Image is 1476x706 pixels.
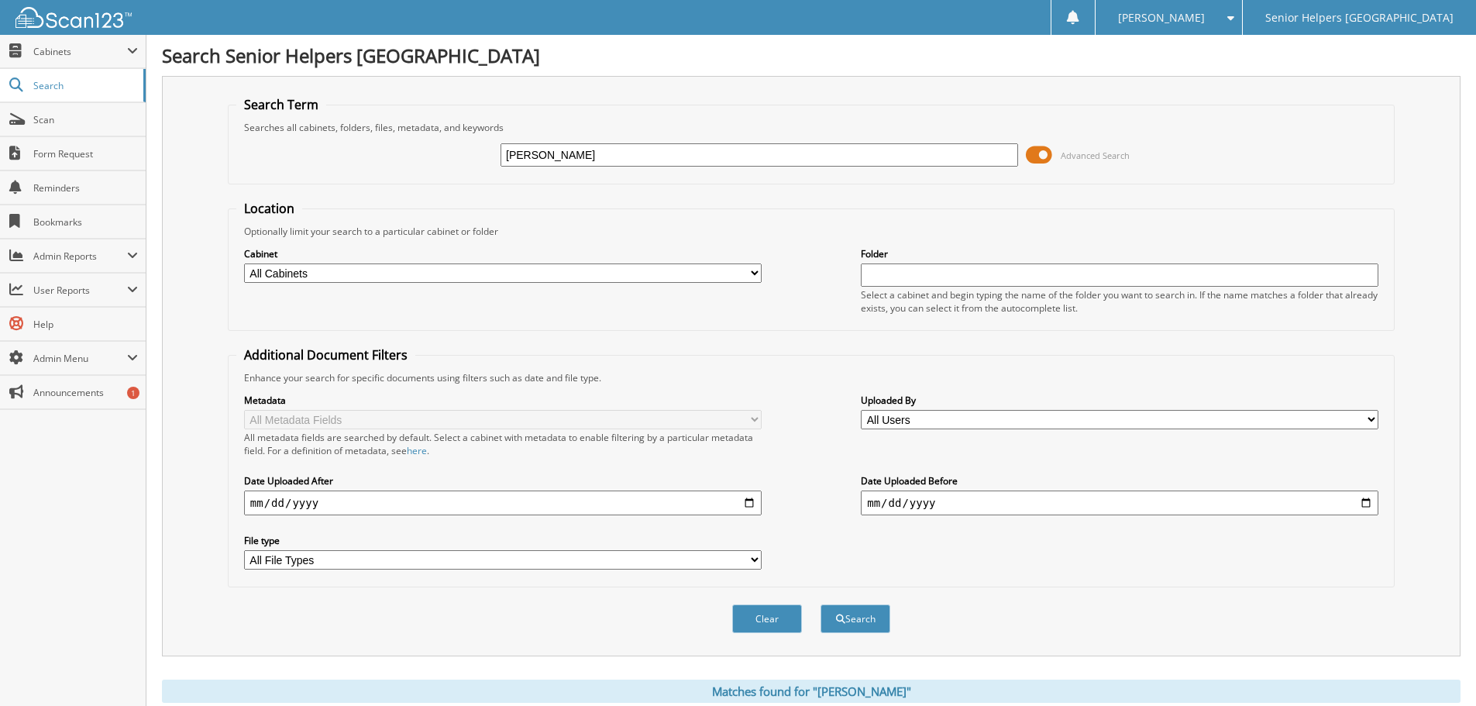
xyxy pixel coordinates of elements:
div: All metadata fields are searched by default. Select a cabinet with metadata to enable filtering b... [244,431,762,457]
legend: Search Term [236,96,326,113]
span: Search [33,79,136,92]
span: [PERSON_NAME] [1118,13,1205,22]
button: Search [821,604,890,633]
div: 1 [127,387,139,399]
div: Searches all cabinets, folders, files, metadata, and keywords [236,121,1386,134]
label: Date Uploaded Before [861,474,1378,487]
span: Senior Helpers [GEOGRAPHIC_DATA] [1265,13,1454,22]
div: Matches found for "[PERSON_NAME]" [162,680,1461,703]
span: Announcements [33,386,138,399]
label: Uploaded By [861,394,1378,407]
label: File type [244,534,762,547]
legend: Additional Document Filters [236,346,415,363]
div: Enhance your search for specific documents using filters such as date and file type. [236,371,1386,384]
span: Admin Reports [33,250,127,263]
span: Scan [33,113,138,126]
span: Advanced Search [1061,150,1130,161]
label: Metadata [244,394,762,407]
legend: Location [236,200,302,217]
span: Bookmarks [33,215,138,229]
div: Select a cabinet and begin typing the name of the folder you want to search in. If the name match... [861,288,1378,315]
button: Clear [732,604,802,633]
div: Optionally limit your search to a particular cabinet or folder [236,225,1386,238]
h1: Search Senior Helpers [GEOGRAPHIC_DATA] [162,43,1461,68]
span: User Reports [33,284,127,297]
span: Help [33,318,138,331]
input: end [861,491,1378,515]
label: Folder [861,247,1378,260]
label: Date Uploaded After [244,474,762,487]
label: Cabinet [244,247,762,260]
a: here [407,444,427,457]
span: Cabinets [33,45,127,58]
span: Form Request [33,147,138,160]
input: start [244,491,762,515]
img: scan123-logo-white.svg [15,7,132,28]
span: Admin Menu [33,352,127,365]
span: Reminders [33,181,138,195]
